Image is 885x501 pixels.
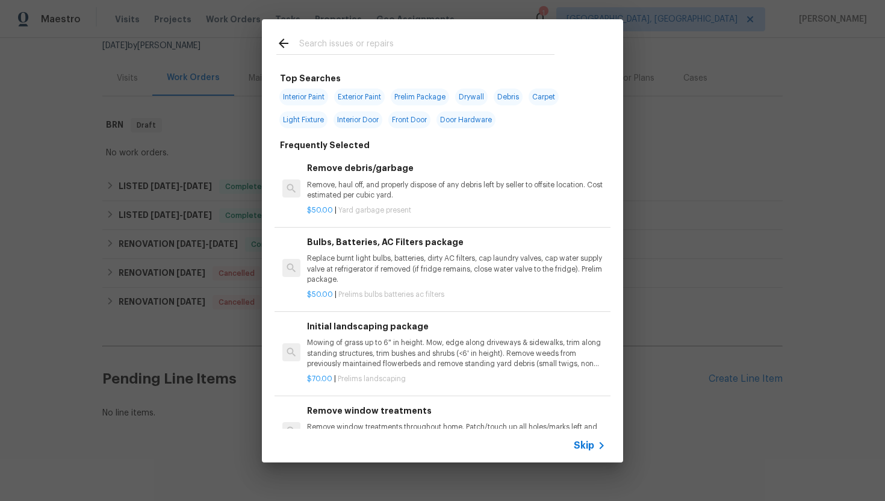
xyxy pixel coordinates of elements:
h6: Remove debris/garbage [307,161,606,175]
p: Remove, haul off, and properly dispose of any debris left by seller to offsite location. Cost est... [307,180,606,201]
h6: Initial landscaping package [307,320,606,333]
p: | [307,374,606,384]
p: Mowing of grass up to 6" in height. Mow, edge along driveways & sidewalks, trim along standing st... [307,338,606,369]
p: | [307,290,606,300]
span: Door Hardware [436,111,495,128]
p: Replace burnt light bulbs, batteries, dirty AC filters, cap laundry valves, cap water supply valv... [307,254,606,284]
span: $50.00 [307,207,333,214]
h6: Top Searches [280,72,341,85]
h6: Remove window treatments [307,404,606,417]
span: Exterior Paint [334,89,385,105]
span: Debris [494,89,523,105]
span: Front Door [388,111,430,128]
h6: Bulbs, Batteries, AC Filters package [307,235,606,249]
h6: Frequently Selected [280,138,370,152]
span: $70.00 [307,375,332,382]
input: Search issues or repairs [299,36,554,54]
span: Prelim Package [391,89,449,105]
span: Drywall [455,89,488,105]
span: Interior Door [334,111,382,128]
span: Prelims landscaping [338,375,406,382]
span: Skip [574,440,594,452]
span: Prelims bulbs batteries ac filters [338,291,444,298]
span: Light Fixture [279,111,328,128]
span: $50.00 [307,291,333,298]
span: Yard garbage present [338,207,411,214]
span: Carpet [529,89,559,105]
p: Remove window treatments throughout home. Patch/touch up all holes/marks left and paint to match.... [307,422,606,443]
span: Interior Paint [279,89,328,105]
p: | [307,205,606,216]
